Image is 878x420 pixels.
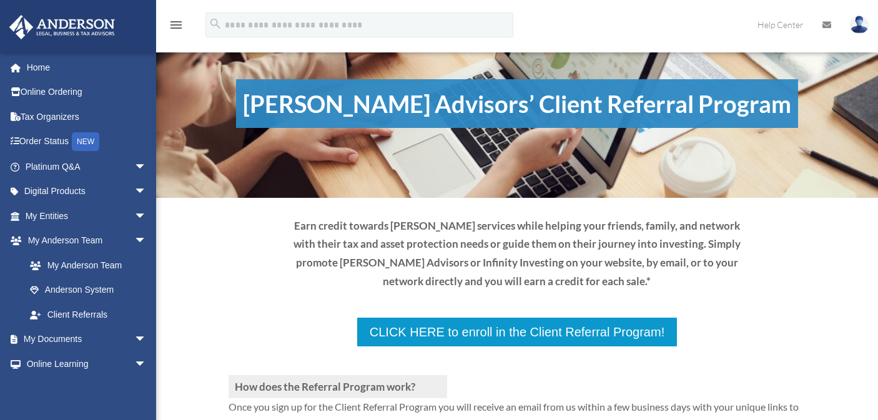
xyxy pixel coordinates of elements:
[134,203,159,229] span: arrow_drop_down
[9,228,165,253] a: My Anderson Teamarrow_drop_down
[134,327,159,353] span: arrow_drop_down
[9,376,165,401] a: Billingarrow_drop_down
[356,316,678,348] a: CLICK HERE to enroll in the Client Referral Program!
[134,376,159,402] span: arrow_drop_down
[9,327,165,352] a: My Documentsarrow_drop_down
[134,351,159,377] span: arrow_drop_down
[169,22,184,32] a: menu
[286,217,748,291] p: Earn credit towards [PERSON_NAME] services while helping your friends, family, and network with t...
[9,351,165,376] a: Online Learningarrow_drop_down
[6,15,119,39] img: Anderson Advisors Platinum Portal
[9,154,165,179] a: Platinum Q&Aarrow_drop_down
[236,79,798,128] h1: [PERSON_NAME] Advisors’ Client Referral Program
[17,278,165,303] a: Anderson System
[134,228,159,254] span: arrow_drop_down
[209,17,222,31] i: search
[9,80,165,105] a: Online Ordering
[72,132,99,151] div: NEW
[9,179,165,204] a: Digital Productsarrow_drop_down
[169,17,184,32] i: menu
[9,203,165,228] a: My Entitiesarrow_drop_down
[9,129,165,155] a: Order StatusNEW
[134,179,159,205] span: arrow_drop_down
[134,154,159,180] span: arrow_drop_down
[9,104,165,129] a: Tax Organizers
[850,16,869,34] img: User Pic
[17,253,165,278] a: My Anderson Team
[9,55,165,80] a: Home
[229,375,447,398] h3: How does the Referral Program work?
[17,302,159,327] a: Client Referrals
